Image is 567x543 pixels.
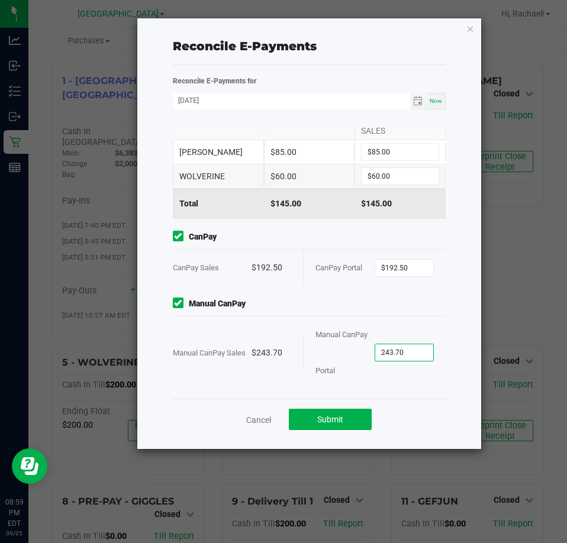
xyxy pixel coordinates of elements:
[173,140,264,164] div: [PERSON_NAME]
[315,330,368,375] span: Manual CanPay Portal
[173,348,246,357] span: Manual CanPay Sales
[173,77,257,85] strong: Reconcile E-Payments for
[246,414,271,426] a: Cancel
[410,93,427,109] span: Toggle calendar
[173,263,219,272] span: CanPay Sales
[317,415,343,424] span: Submit
[430,98,442,104] span: Now
[12,448,47,484] iframe: Resource center
[173,189,264,218] div: Total
[173,298,189,310] form-toggle: Include in reconciliation
[315,263,362,272] span: CanPay Portal
[173,37,446,55] div: Reconcile E-Payments
[289,409,372,430] button: Submit
[264,164,355,188] div: $60.00
[173,93,410,108] input: Date
[264,189,355,218] div: $145.00
[252,250,291,286] div: $192.50
[189,231,217,243] strong: CanPay
[173,231,189,243] form-toggle: Include in reconciliation
[173,164,264,188] div: WOLVERINE
[264,140,355,164] div: $85.00
[355,189,446,218] div: $145.00
[252,335,291,371] div: $243.70
[189,298,246,310] strong: Manual CanPay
